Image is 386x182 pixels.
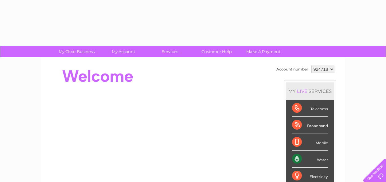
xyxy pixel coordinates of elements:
a: Make A Payment [238,46,289,57]
div: Water [292,151,328,168]
div: LIVE [296,88,309,94]
a: My Account [98,46,149,57]
a: My Clear Business [51,46,102,57]
div: Broadband [292,117,328,134]
td: Account number [275,64,310,74]
div: MY SERVICES [286,82,334,100]
div: Telecoms [292,100,328,117]
a: Services [145,46,195,57]
div: Mobile [292,134,328,151]
a: Customer Help [191,46,242,57]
